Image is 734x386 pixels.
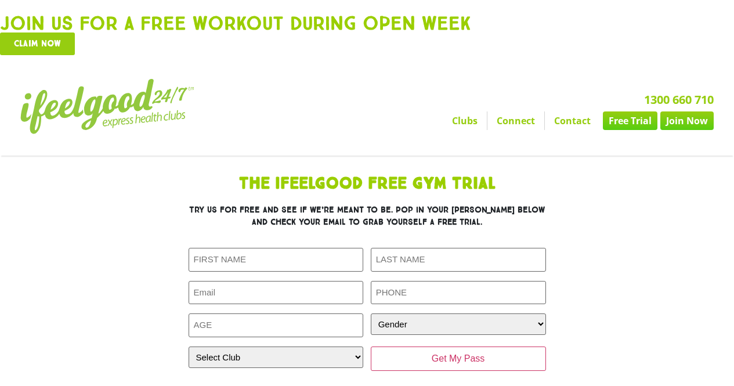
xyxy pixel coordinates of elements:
input: Email [189,281,364,305]
input: PHONE [371,281,546,305]
input: AGE [189,313,364,337]
h1: The IfeelGood Free Gym Trial [112,176,623,192]
a: Clubs [443,111,487,130]
a: Contact [545,111,600,130]
a: Join Now [660,111,714,130]
a: Free Trial [603,111,657,130]
input: FIRST NAME [189,248,364,272]
input: LAST NAME [371,248,546,272]
input: Get My Pass [371,347,546,371]
span: Claim now [14,39,61,48]
a: 1300 660 710 [644,92,714,107]
nav: Menu [267,111,714,130]
h3: Try us for free and see if we’re meant to be. Pop in your [PERSON_NAME] below and check your emai... [189,204,546,228]
a: Connect [487,111,544,130]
